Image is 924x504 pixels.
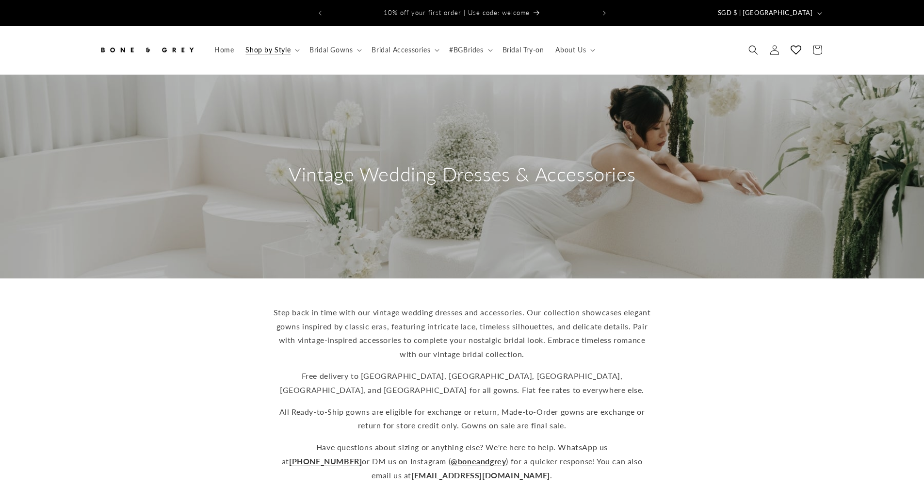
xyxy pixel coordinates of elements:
span: Bridal Gowns [309,46,353,54]
span: About Us [555,46,586,54]
summary: Search [743,39,764,61]
summary: #BGBrides [443,40,496,60]
a: [EMAIL_ADDRESS][DOMAIN_NAME] [411,471,550,480]
summary: Shop by Style [240,40,304,60]
button: SGD $ | [GEOGRAPHIC_DATA] [712,4,826,22]
img: Bone and Grey Bridal [98,39,195,61]
span: 10% off your first order | Use code: welcome [384,9,530,16]
p: Have questions about sizing or anything else? We're here to help. WhatsApp us at or DM us on Inst... [273,440,651,482]
span: SGD $ | [GEOGRAPHIC_DATA] [718,8,813,18]
a: Bone and Grey Bridal [95,36,199,65]
p: Step back in time with our vintage wedding dresses and accessories. Our collection showcases eleg... [273,306,651,361]
a: [PHONE_NUMBER] [289,456,362,466]
summary: Bridal Accessories [366,40,443,60]
a: Bridal Try-on [497,40,550,60]
summary: About Us [550,40,599,60]
span: Shop by Style [245,46,291,54]
button: Next announcement [594,4,615,22]
span: #BGBrides [449,46,483,54]
span: Bridal Accessories [372,46,430,54]
p: Free delivery to [GEOGRAPHIC_DATA], [GEOGRAPHIC_DATA], [GEOGRAPHIC_DATA], [GEOGRAPHIC_DATA], and ... [273,369,651,397]
span: Home [214,46,234,54]
button: Previous announcement [309,4,331,22]
p: All Ready-to-Ship gowns are eligible for exchange or return, Made-to-Order gowns are exchange or ... [273,405,651,433]
h2: Vintage Wedding Dresses & Accessories [289,162,635,187]
summary: Bridal Gowns [304,40,366,60]
a: @boneandgrey [451,456,506,466]
span: Bridal Try-on [503,46,544,54]
a: Home [209,40,240,60]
